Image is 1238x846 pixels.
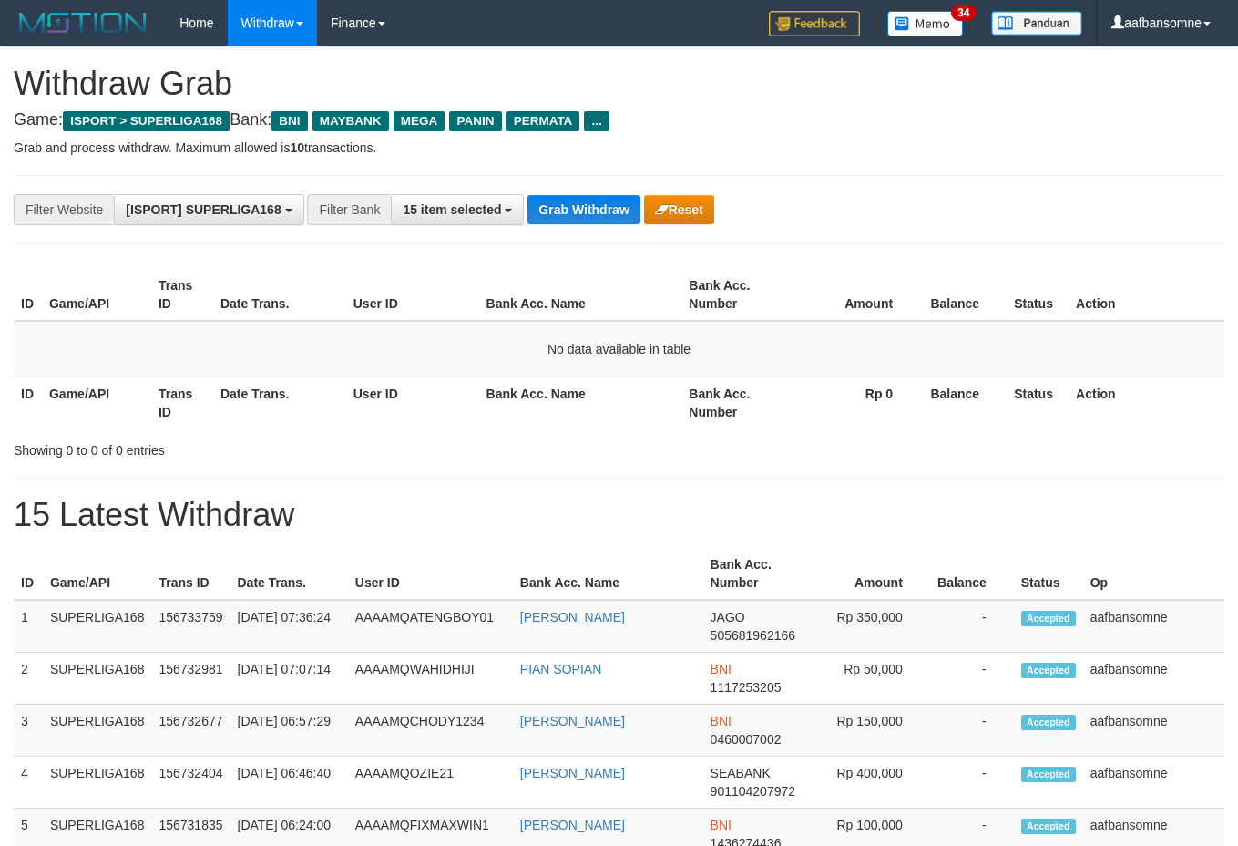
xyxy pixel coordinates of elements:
[808,705,930,757] td: Rp 150,000
[14,377,42,428] th: ID
[290,140,304,155] strong: 10
[711,766,771,780] span: SEABANK
[791,269,920,321] th: Amount
[506,111,580,131] span: PERMATA
[520,818,625,832] a: [PERSON_NAME]
[14,111,1224,129] h4: Game: Bank:
[644,195,714,224] button: Reset
[1083,757,1224,809] td: aafbansomne
[930,653,1014,705] td: -
[520,766,625,780] a: [PERSON_NAME]
[1007,377,1069,428] th: Status
[346,377,479,428] th: User ID
[14,548,43,600] th: ID
[151,705,230,757] td: 156732677
[1021,767,1076,782] span: Accepted
[348,757,513,809] td: AAAAMQOZIE21
[520,662,601,676] a: PIAN SOPIAN
[711,662,732,676] span: BNI
[14,194,114,225] div: Filter Website
[930,548,1014,600] th: Balance
[14,66,1224,102] h1: Withdraw Grab
[449,111,501,131] span: PANIN
[479,269,682,321] th: Bank Acc. Name
[151,757,230,809] td: 156732404
[391,194,524,225] button: 15 item selected
[1014,548,1083,600] th: Status
[151,600,230,653] td: 156733759
[1069,269,1224,321] th: Action
[711,610,745,624] span: JAGO
[271,111,307,131] span: BNI
[769,11,860,36] img: Feedback.jpg
[808,600,930,653] td: Rp 350,000
[703,548,808,600] th: Bank Acc. Number
[808,548,930,600] th: Amount
[63,111,230,131] span: ISPORT > SUPERLIGA168
[711,680,782,695] span: Copy 1117253205 to clipboard
[43,705,152,757] td: SUPERLIGA168
[14,9,152,36] img: MOTION_logo.png
[808,757,930,809] td: Rp 400,000
[394,111,445,131] span: MEGA
[230,653,348,705] td: [DATE] 07:07:14
[14,600,43,653] td: 1
[920,269,1007,321] th: Balance
[711,818,732,832] span: BNI
[230,600,348,653] td: [DATE] 07:36:24
[230,757,348,809] td: [DATE] 06:46:40
[930,757,1014,809] td: -
[126,202,281,217] span: [ISPORT] SUPERLIGA168
[479,377,682,428] th: Bank Acc. Name
[951,5,976,21] span: 34
[1083,600,1224,653] td: aafbansomne
[1083,653,1224,705] td: aafbansomne
[14,705,43,757] td: 3
[151,653,230,705] td: 156732981
[930,705,1014,757] td: -
[43,548,152,600] th: Game/API
[1021,663,1076,678] span: Accepted
[348,705,513,757] td: AAAAMQCHODY1234
[312,111,389,131] span: MAYBANK
[14,434,502,459] div: Showing 0 to 0 of 0 entries
[307,194,391,225] div: Filter Bank
[14,139,1224,157] p: Grab and process withdraw. Maximum allowed is transactions.
[808,653,930,705] td: Rp 50,000
[230,705,348,757] td: [DATE] 06:57:29
[42,269,151,321] th: Game/API
[14,321,1224,377] td: No data available in table
[711,784,795,799] span: Copy 901104207972 to clipboard
[1021,715,1076,730] span: Accepted
[1083,548,1224,600] th: Op
[114,194,303,225] button: [ISPORT] SUPERLIGA168
[43,757,152,809] td: SUPERLIGA168
[43,653,152,705] td: SUPERLIGA168
[920,377,1007,428] th: Balance
[348,653,513,705] td: AAAAMQWAHIDHIJI
[151,548,230,600] th: Trans ID
[711,714,732,728] span: BNI
[520,610,625,624] a: [PERSON_NAME]
[513,548,703,600] th: Bank Acc. Name
[887,11,964,36] img: Button%20Memo.svg
[1021,819,1076,834] span: Accepted
[1069,377,1224,428] th: Action
[1083,705,1224,757] td: aafbansomne
[14,269,42,321] th: ID
[346,269,479,321] th: User ID
[42,377,151,428] th: Game/API
[348,600,513,653] td: AAAAMQATENGBOY01
[348,548,513,600] th: User ID
[930,600,1014,653] td: -
[1007,269,1069,321] th: Status
[403,202,501,217] span: 15 item selected
[14,653,43,705] td: 2
[520,714,625,728] a: [PERSON_NAME]
[527,195,639,224] button: Grab Withdraw
[14,757,43,809] td: 4
[14,497,1224,533] h1: 15 Latest Withdraw
[711,732,782,747] span: Copy 0460007002 to clipboard
[991,11,1082,36] img: panduan.png
[791,377,920,428] th: Rp 0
